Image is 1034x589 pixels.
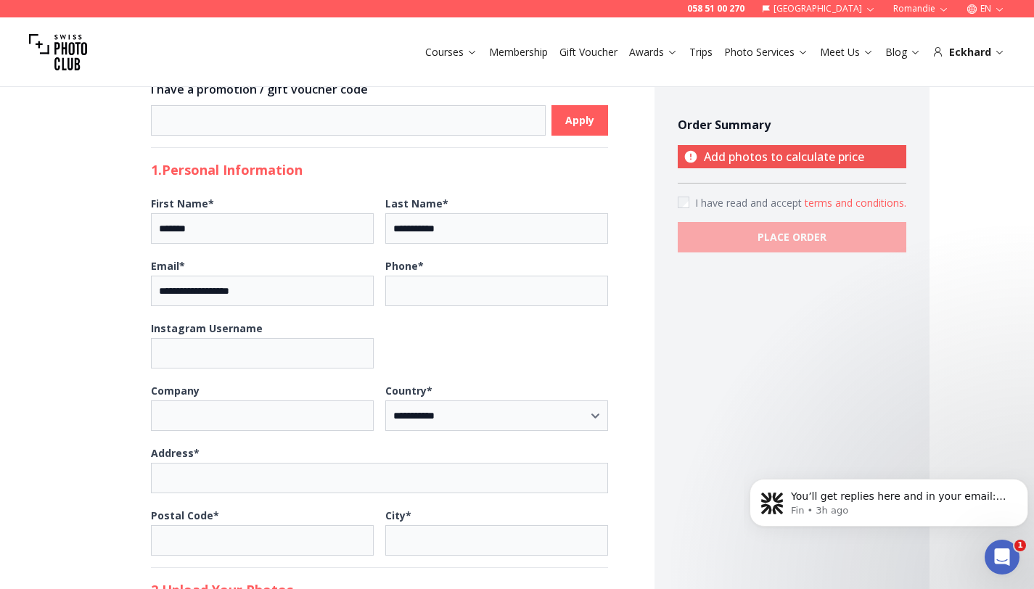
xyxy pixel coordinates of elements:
[385,525,608,556] input: City*
[385,276,608,306] input: Phone*
[554,42,623,62] button: Gift Voucher
[678,116,906,133] h4: Order Summary
[678,197,689,208] input: Accept terms
[385,508,411,522] b: City *
[425,45,477,59] a: Courses
[724,45,808,59] a: Photo Services
[814,42,879,62] button: Meet Us
[678,145,906,168] p: Add photos to calculate price
[151,446,200,460] b: Address *
[1014,540,1026,551] span: 1
[151,160,608,180] h2: 1. Personal Information
[29,23,87,81] img: Swiss photo club
[758,230,826,244] b: PLACE ORDER
[629,45,678,59] a: Awards
[151,259,185,273] b: Email *
[151,213,374,244] input: First Name*
[985,540,1019,574] iframe: Intercom live chat
[151,197,214,210] b: First Name *
[151,463,608,493] input: Address*
[151,338,374,368] input: Instagram Username
[695,196,805,210] span: I have read and accept
[151,384,200,398] b: Company
[678,222,906,252] button: PLACE ORDER
[885,45,921,59] a: Blog
[385,400,608,431] select: Country*
[820,45,874,59] a: Meet Us
[483,42,554,62] button: Membership
[385,259,424,273] b: Phone *
[151,525,374,556] input: Postal Code*
[151,321,263,335] b: Instagram Username
[151,400,374,431] input: Company
[151,276,374,306] input: Email*
[559,45,617,59] a: Gift Voucher
[932,45,1005,59] div: Eckhard
[718,42,814,62] button: Photo Services
[151,81,608,98] h3: I have a promotion / gift voucher code
[689,45,713,59] a: Trips
[623,42,684,62] button: Awards
[151,508,219,522] b: Postal Code *
[551,105,608,136] button: Apply
[385,213,608,244] input: Last Name*
[385,197,448,210] b: Last Name *
[489,45,548,59] a: Membership
[565,113,594,128] b: Apply
[744,448,1034,550] iframe: Intercom notifications message
[687,3,744,15] a: 058 51 00 270
[684,42,718,62] button: Trips
[385,384,432,398] b: Country *
[419,42,483,62] button: Courses
[805,196,906,210] button: Accept termsI have read and accept
[879,42,927,62] button: Blog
